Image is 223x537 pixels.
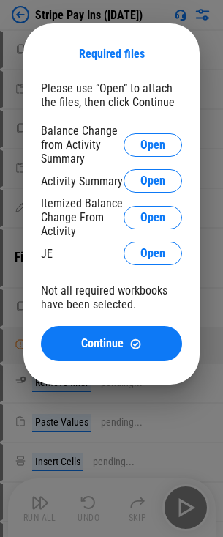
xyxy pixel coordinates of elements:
span: Open [140,175,165,187]
button: Open [124,206,182,229]
div: Balance Change from Activity Summary [41,124,124,166]
div: Please use “Open” to attach the files, then click Continue [41,81,182,109]
span: Open [140,248,165,259]
button: Open [124,133,182,157]
button: Open [124,169,182,193]
span: Continue [81,338,124,349]
div: Required files [41,47,182,61]
button: ContinueContinue [41,326,182,361]
button: Open [124,242,182,265]
div: Not all required workbooks have been selected. [41,284,182,311]
div: JE [41,247,53,261]
span: Open [140,139,165,151]
span: Open [140,212,165,223]
div: Itemized Balance Change From Activity [41,196,124,238]
img: Continue [129,338,142,350]
div: Activity Summary [41,174,123,188]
